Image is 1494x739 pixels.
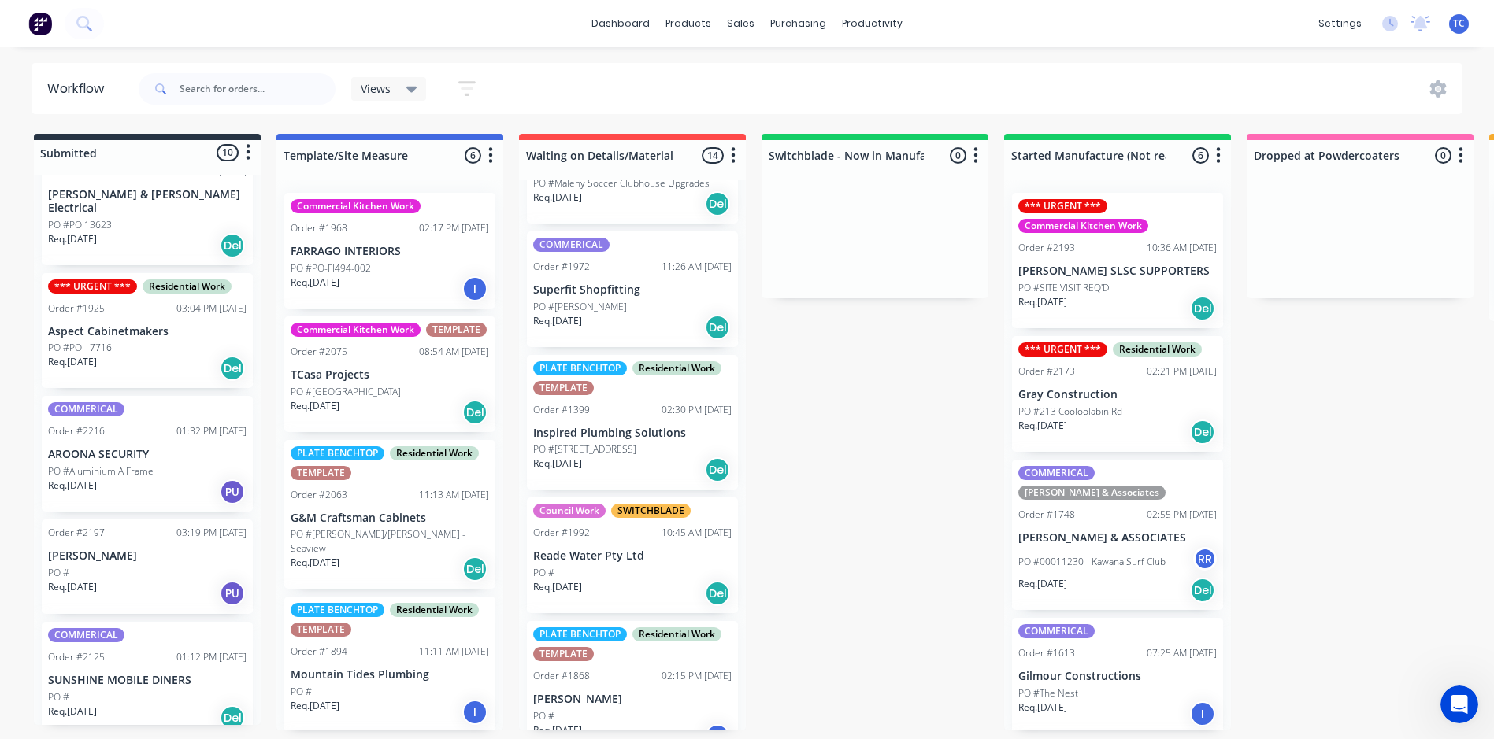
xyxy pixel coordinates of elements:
[662,526,732,540] div: 10:45 AM [DATE]
[291,556,339,570] p: Req. [DATE]
[1190,701,1215,726] div: I
[48,549,247,563] p: [PERSON_NAME]
[28,12,52,35] img: Factory
[533,190,582,205] p: Req. [DATE]
[390,603,479,617] div: Residential Work
[42,519,253,614] div: Order #219703:19 PM [DATE][PERSON_NAME]PO #Req.[DATE]PU
[662,403,732,417] div: 02:30 PM [DATE]
[291,261,371,275] p: PO #PO-FI494-002
[705,581,730,606] div: Del
[533,314,582,328] p: Req. [DATE]
[1012,618,1223,733] div: COMMERICALOrder #161307:25 AM [DATE]Gilmour ConstructionsPO #The NestReq.[DATE]I
[1018,264,1217,278] p: [PERSON_NAME] SLSC SUPPORTERS
[1018,486,1166,500] div: [PERSON_NAME] & Associates
[658,12,719,35] div: products
[662,669,732,683] div: 02:15 PM [DATE]
[1018,241,1075,255] div: Order #2193
[419,221,489,235] div: 02:17 PM [DATE]
[1018,686,1078,700] p: PO #The Nest
[42,396,253,512] div: COMMERICALOrder #221601:32 PM [DATE]AROONA SECURITYPO #Aluminium A FrameReq.[DATE]PU
[533,709,554,723] p: PO #
[533,427,732,440] p: Inspired Plumbing Solutions
[291,699,339,713] p: Req. [DATE]
[533,176,710,190] p: PO #Maleny Soccer Clubhouse Upgrades
[705,191,730,216] div: Del
[48,479,97,493] p: Req. [DATE]
[462,400,487,425] div: Del
[48,424,105,438] div: Order #2216
[611,504,691,518] div: SWITCHBLADE
[1018,508,1075,522] div: Order #1748
[291,512,489,525] p: G&M Craftsman Cabinets
[176,650,247,664] div: 01:12 PM [DATE]
[176,424,247,438] div: 01:32 PM [DATE]
[705,457,730,482] div: Del
[533,627,627,641] div: PLATE BENCHTOP
[291,275,339,290] p: Req. [DATE]
[143,279,232,294] div: Residential Work
[662,260,732,274] div: 11:26 AM [DATE]
[533,238,610,252] div: COMMERICAL
[1018,700,1067,715] p: Req. [DATE]
[533,442,636,456] p: PO #[STREET_ADDRESS]
[533,381,594,395] div: TEMPLATE
[42,622,253,737] div: COMMERICALOrder #212501:12 PM [DATE]SUNSHINE MOBILE DINERSPO #Req.[DATE]Del
[1018,555,1166,569] p: PO #00011230 - Kawana Surf Club
[719,12,762,35] div: sales
[1018,577,1067,591] p: Req. [DATE]
[48,355,97,369] p: Req. [DATE]
[533,723,582,737] p: Req. [DATE]
[533,504,606,518] div: Council Work
[291,221,347,235] div: Order #1968
[48,704,97,719] p: Req. [DATE]
[527,497,738,613] div: Council WorkSWITCHBLADEOrder #199210:45 AM [DATE]Reade Water Pty LtdPO #Req.[DATE]Del
[1190,296,1215,321] div: Del
[1147,646,1217,660] div: 07:25 AM [DATE]
[220,705,245,730] div: Del
[291,685,312,699] p: PO #
[1018,646,1075,660] div: Order #1613
[1147,364,1217,379] div: 02:21 PM [DATE]
[533,549,732,563] p: Reade Water Pty Ltd
[180,73,336,105] input: Search for orders...
[291,323,421,337] div: Commercial Kitchen Work
[48,674,247,687] p: SUNSHINE MOBILE DINERS
[419,488,489,502] div: 11:13 AM [DATE]
[42,136,253,265] div: Order #222408:57 AM [DATE][PERSON_NAME] & [PERSON_NAME] ElectricalPO #PO 13623Req.[DATE]Del
[533,693,732,706] p: [PERSON_NAME]
[1018,531,1217,545] p: [PERSON_NAME] & ASSOCIATES
[762,12,834,35] div: purchasing
[419,345,489,359] div: 08:54 AM [DATE]
[48,650,105,664] div: Order #2125
[1147,508,1217,522] div: 02:55 PM [DATE]
[220,581,245,606] div: PU
[284,440,495,589] div: PLATE BENCHTOPResidential WorkTEMPLATEOrder #206311:13 AM [DATE]G&M Craftsman CabinetsPO #[PERSON...
[220,356,245,381] div: Del
[390,446,479,460] div: Residential Work
[1012,460,1223,611] div: COMMERICAL[PERSON_NAME] & AssociatesOrder #174802:55 PM [DATE][PERSON_NAME] & ASSOCIATESPO #00011...
[47,79,112,98] div: Workflow
[1018,419,1067,433] p: Req. [DATE]
[533,283,732,297] p: Superfit Shopfitting
[1012,336,1223,452] div: *** URGENT ***Residential WorkOrder #217302:21 PM [DATE]Gray ConstructionPO #213 Cooloolabin RdRe...
[291,368,489,382] p: TCasa Projects
[1018,466,1095,480] div: COMMERICAL
[533,580,582,594] p: Req. [DATE]
[533,566,554,580] p: PO #
[48,188,247,215] p: [PERSON_NAME] & [PERSON_NAME] Electrical
[361,80,391,97] span: Views
[426,323,487,337] div: TEMPLATE
[291,399,339,413] p: Req. [DATE]
[1018,670,1217,683] p: Gilmour Constructions
[291,603,384,617] div: PLATE BENCHTOP
[48,325,247,338] p: Aspect Cabinetmakers
[48,448,247,461] p: AROONA SECURITY
[632,627,721,641] div: Residential Work
[291,668,489,682] p: Mountain Tides Plumbing
[48,526,105,540] div: Order #2197
[1310,12,1370,35] div: settings
[291,385,401,399] p: PO #[GEOGRAPHIC_DATA]
[48,690,69,704] p: PO #
[291,466,351,480] div: TEMPLATE
[462,556,487,582] div: Del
